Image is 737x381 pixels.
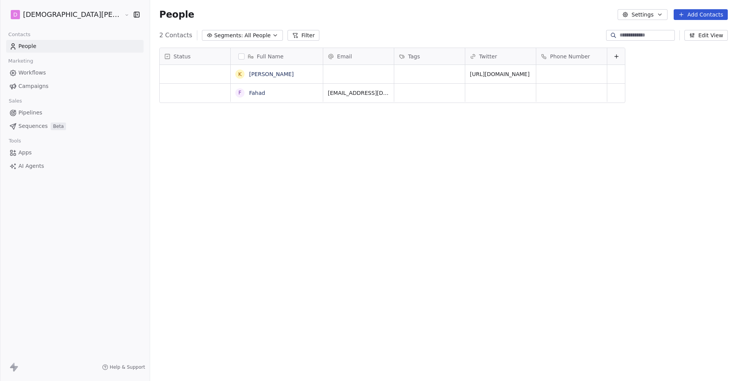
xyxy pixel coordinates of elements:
span: AI Agents [18,162,44,170]
a: AI Agents [6,160,144,172]
span: Twitter [479,53,497,60]
span: Help & Support [110,364,145,370]
span: People [18,42,36,50]
span: Tools [5,135,24,147]
a: [URL][DOMAIN_NAME] [470,71,530,77]
a: Workflows [6,66,144,79]
span: Campaigns [18,82,48,90]
button: Add Contacts [674,9,728,20]
div: Status [160,48,230,65]
button: Settings [618,9,667,20]
span: D [13,11,18,18]
span: Apps [18,149,32,157]
span: People [159,9,194,20]
span: Pipelines [18,109,42,117]
span: Email [337,53,352,60]
span: [DEMOGRAPHIC_DATA][PERSON_NAME] [23,10,122,20]
span: 2 Contacts [159,31,192,40]
a: Fahad [249,90,265,96]
span: Tags [408,53,420,60]
span: Segments: [214,31,243,40]
span: Beta [51,123,66,130]
a: [PERSON_NAME] [249,71,294,77]
span: All People [245,31,271,40]
a: Apps [6,146,144,159]
div: Full Name [231,48,323,65]
a: Help & Support [102,364,145,370]
div: Phone Number [536,48,607,65]
span: Marketing [5,55,36,67]
div: K [238,70,241,78]
button: Edit View [684,30,728,41]
div: Email [323,48,394,65]
span: Full Name [257,53,284,60]
div: F [238,89,241,97]
a: Campaigns [6,80,144,93]
span: Workflows [18,69,46,77]
div: grid [160,65,231,365]
div: Tags [394,48,465,65]
span: Sequences [18,122,48,130]
div: grid [231,65,626,365]
a: Pipelines [6,106,144,119]
span: [EMAIL_ADDRESS][DOMAIN_NAME] [328,89,389,97]
button: D[DEMOGRAPHIC_DATA][PERSON_NAME] [9,8,119,21]
div: Twitter [465,48,536,65]
button: Filter [288,30,319,41]
span: Status [174,53,191,60]
a: SequencesBeta [6,120,144,133]
span: Sales [5,95,25,107]
span: Contacts [5,29,34,40]
a: People [6,40,144,53]
span: Phone Number [550,53,590,60]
